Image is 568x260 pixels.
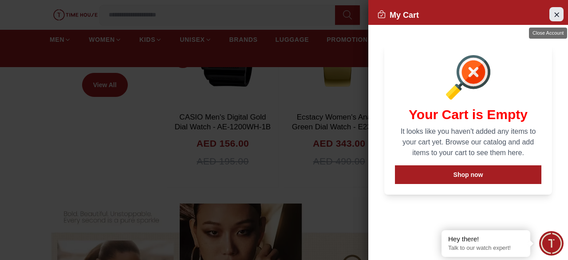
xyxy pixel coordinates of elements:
p: Talk to our watch expert! [448,244,524,252]
h1: Your Cart is Empty [395,107,541,123]
button: Shop now [395,165,541,184]
div: Close Account [529,28,567,39]
h2: My Cart [377,9,419,21]
p: It looks like you haven't added any items to your cart yet. Browse our catalog and add items to y... [395,126,541,158]
div: Chat Widget [539,231,564,256]
button: Close Account [549,7,564,21]
div: Hey there! [448,235,524,244]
